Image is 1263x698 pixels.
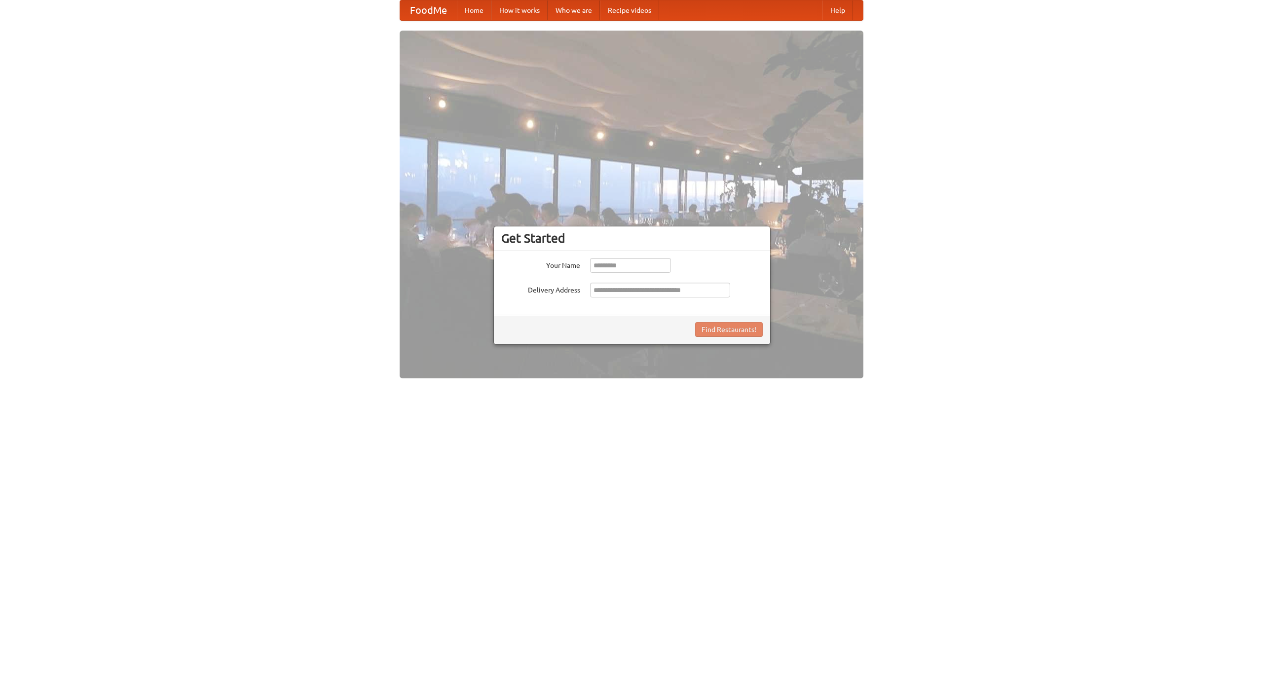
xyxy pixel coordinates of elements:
label: Delivery Address [501,283,580,295]
a: Home [457,0,491,20]
h3: Get Started [501,231,763,246]
a: Who we are [548,0,600,20]
label: Your Name [501,258,580,270]
a: Help [822,0,853,20]
a: How it works [491,0,548,20]
a: FoodMe [400,0,457,20]
button: Find Restaurants! [695,322,763,337]
a: Recipe videos [600,0,659,20]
